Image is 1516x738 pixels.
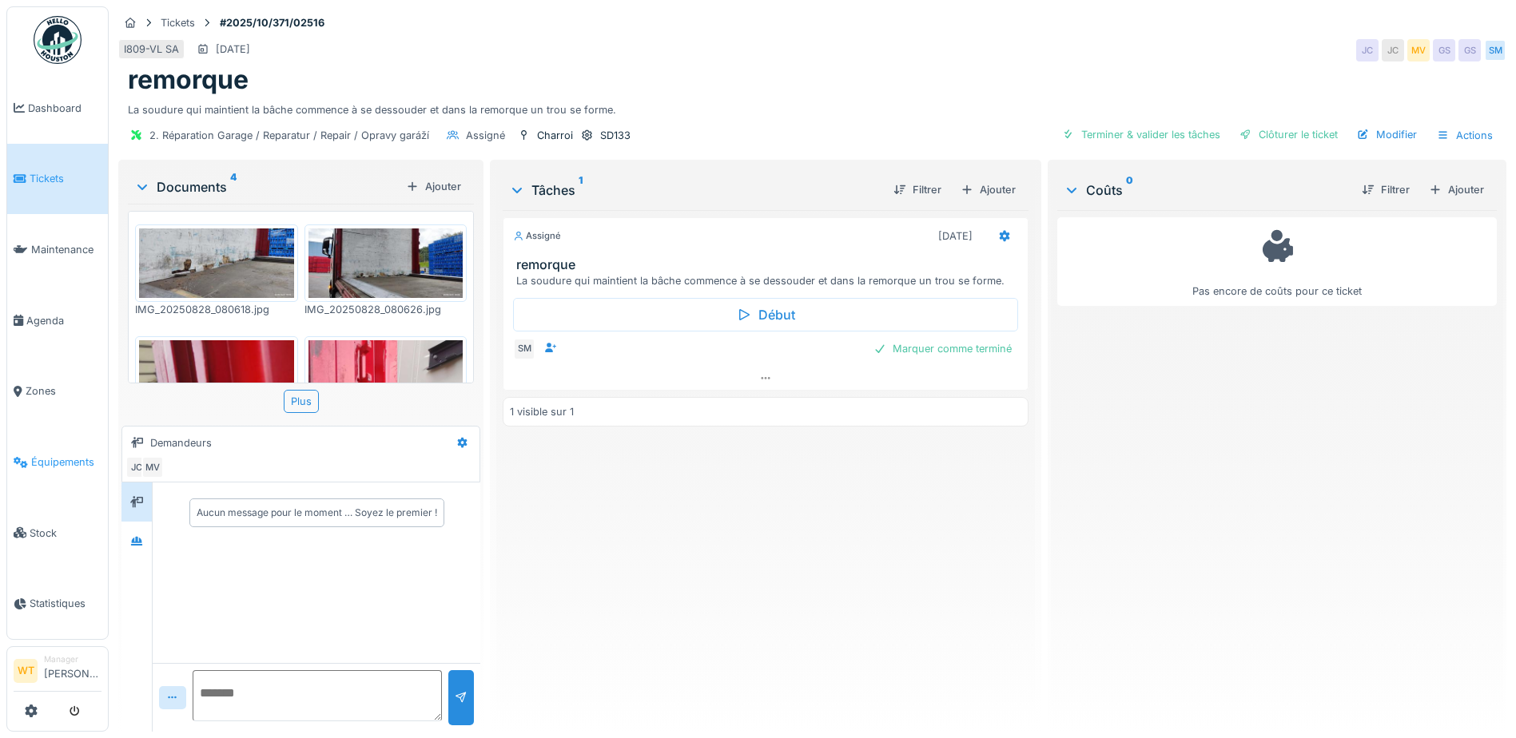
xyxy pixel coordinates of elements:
div: Aucun message pour le moment … Soyez le premier ! [197,506,437,520]
div: Marquer comme terminé [867,338,1018,359]
div: Tâches [509,181,881,200]
a: Équipements [7,427,108,498]
div: [DATE] [938,228,973,244]
span: Stock [30,526,101,541]
div: JC [125,456,148,478]
div: Assigné [513,229,561,243]
div: SM [513,338,535,360]
sup: 1 [579,181,583,200]
div: Modifier [1351,124,1423,145]
div: Coûts [1064,181,1349,200]
img: cw50943lifw62wwzblevsepvaumv [139,228,294,298]
span: Zones [26,383,101,399]
div: Assigné [466,128,505,143]
a: Maintenance [7,214,108,285]
img: c5kzwbt1jh613fkmkd13viqk83lc [308,340,464,684]
div: Charroi [537,128,573,143]
div: Manager [44,653,101,665]
div: MV [141,456,164,478]
div: Demandeurs [150,435,212,450]
div: Pas encore de coûts pour ce ticket [1068,224,1486,299]
a: Tickets [7,144,108,215]
span: Tickets [30,171,101,186]
a: Statistiques [7,569,108,640]
span: Maintenance [31,242,101,257]
div: Clôturer le ticket [1233,124,1344,145]
div: Plus [284,390,319,413]
div: JC [1382,39,1404,61]
img: bwk93hgk9h8dwhtsiyeixmrtjjcb [139,340,294,684]
div: 2. Réparation Garage / Reparatur / Repair / Opravy garáží [149,128,429,143]
div: La soudure qui maintient la bâche commence à se dessouder et dans la remorque un trou se forme. [128,96,1497,117]
span: Agenda [26,313,101,328]
img: l6p3dp1803ej9v17m7yek4wucoj0 [308,228,464,298]
div: MV [1407,39,1430,61]
div: GS [1458,39,1481,61]
span: Dashboard [28,101,101,116]
div: GS [1433,39,1455,61]
div: La soudure qui maintient la bâche commence à se dessouder et dans la remorque un trou se forme. [516,273,1021,288]
div: IMG_20250828_080618.jpg [135,302,298,317]
div: JC [1356,39,1379,61]
a: Stock [7,498,108,569]
strong: #2025/10/371/02516 [213,15,331,30]
div: Terminer & valider les tâches [1056,124,1227,145]
a: Dashboard [7,73,108,144]
div: Filtrer [887,179,948,200]
div: I809-VL SA [124,42,179,57]
img: Badge_color-CXgf-gQk.svg [34,16,82,64]
span: Statistiques [30,596,101,611]
h3: remorque [516,257,1021,272]
span: Équipements [31,454,101,470]
div: Ajouter [400,176,468,197]
div: 1 visible sur 1 [510,404,574,419]
div: Filtrer [1355,179,1416,200]
div: SD133 [600,128,631,143]
div: Documents [134,177,400,196]
div: [DATE] [216,42,250,57]
div: Début [513,298,1018,331]
div: Ajouter [954,179,1022,200]
div: IMG_20250828_080626.jpg [304,302,468,317]
div: Tickets [161,15,195,30]
li: WT [14,659,38,683]
div: SM [1484,39,1506,61]
div: Ajouter [1422,179,1490,200]
div: Actions [1430,124,1500,147]
sup: 0 [1126,181,1133,200]
h1: remorque [128,65,249,95]
sup: 4 [230,177,237,196]
a: WT Manager[PERSON_NAME] [14,653,101,692]
a: Zones [7,356,108,427]
a: Agenda [7,285,108,356]
li: [PERSON_NAME] [44,653,101,688]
